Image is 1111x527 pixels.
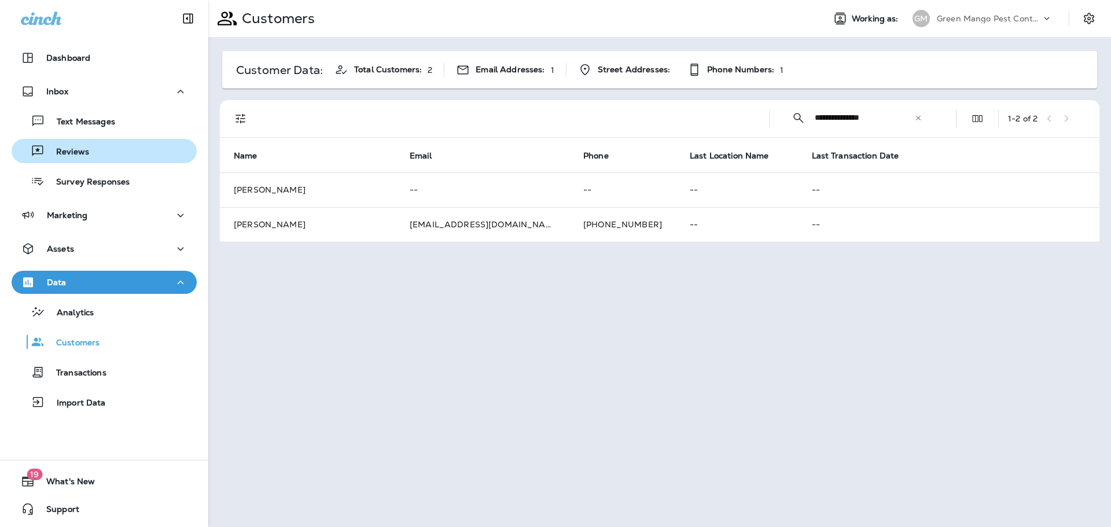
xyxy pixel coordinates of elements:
button: Analytics [12,300,197,324]
td: [PERSON_NAME] [220,207,396,242]
p: Customers [237,10,315,27]
span: 19 [27,469,42,480]
p: Customer Data: [236,65,323,75]
button: Settings [1079,8,1099,29]
button: Customers [12,330,197,354]
p: -- [812,220,1086,229]
button: Data [12,271,197,294]
button: Text Messages [12,109,197,133]
span: Email Addresses: [476,65,545,75]
span: Name [234,150,273,161]
div: 1 - 2 of 2 [1008,114,1038,123]
button: Dashboard [12,46,197,69]
p: Survey Responses [45,177,130,188]
button: Reviews [12,139,197,163]
span: Last Transaction Date [812,151,899,161]
p: Inbox [46,87,68,96]
td: [EMAIL_ADDRESS][DOMAIN_NAME] [396,207,569,242]
p: -- [690,220,784,229]
span: Email [410,150,447,161]
p: Customers [45,338,100,349]
span: Phone [583,151,609,161]
button: 19What's New [12,470,197,493]
p: -- [583,185,662,194]
div: GM [913,10,930,27]
p: Marketing [47,211,87,220]
span: Last Transaction Date [812,150,914,161]
span: Phone [583,150,624,161]
button: Inbox [12,80,197,103]
span: Last Location Name [690,150,784,161]
p: Green Mango Pest Control [937,14,1041,23]
p: -- [812,185,1086,194]
span: What's New [35,477,95,491]
button: Support [12,497,197,521]
p: Data [47,278,67,287]
span: Support [35,504,79,518]
p: Dashboard [46,53,90,62]
span: Total Customers: [354,65,422,75]
span: Email [410,151,432,161]
p: -- [690,185,784,194]
p: Text Messages [45,117,115,128]
p: Assets [47,244,74,253]
button: Edit Fields [966,107,989,130]
button: Survey Responses [12,169,197,193]
span: Working as: [852,14,901,24]
p: 1 [780,65,783,75]
button: Collapse Search [787,106,810,130]
button: Import Data [12,390,197,414]
span: Phone Numbers: [707,65,774,75]
p: 1 [551,65,554,75]
p: Reviews [45,147,89,158]
button: Marketing [12,204,197,227]
td: [PHONE_NUMBER] [569,207,676,242]
span: Last Location Name [690,151,769,161]
td: [PERSON_NAME] [220,172,396,207]
p: Transactions [45,368,106,379]
button: Filters [229,107,252,130]
button: Assets [12,237,197,260]
button: Transactions [12,360,197,384]
span: Name [234,151,257,161]
p: 2 [428,65,432,75]
p: Import Data [45,398,106,409]
p: -- [410,185,555,194]
button: Collapse Sidebar [172,7,204,30]
p: Analytics [45,308,94,319]
span: Street Addresses: [598,65,670,75]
